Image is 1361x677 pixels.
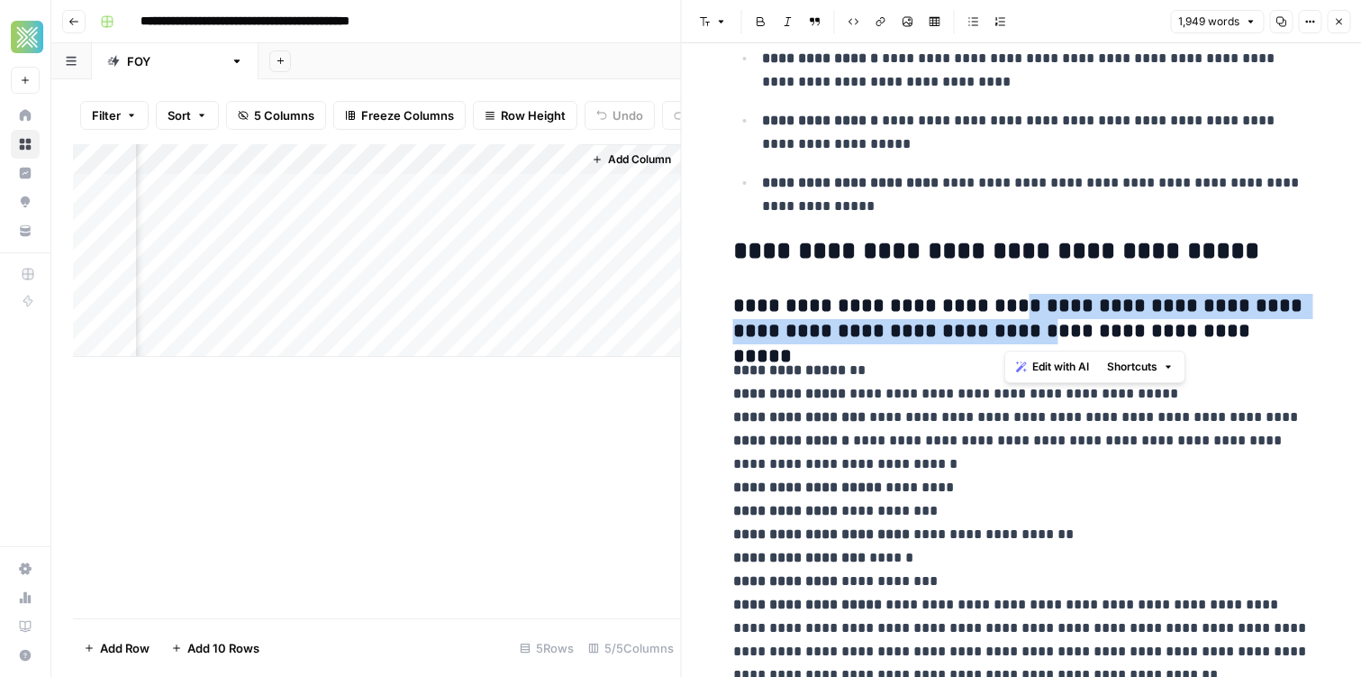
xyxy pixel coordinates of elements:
[11,641,40,670] button: Help + Support
[585,148,678,171] button: Add Column
[608,151,671,168] span: Add Column
[1107,359,1157,375] span: Shortcuts
[361,106,454,124] span: Freeze Columns
[92,43,259,79] a: [PERSON_NAME]
[501,106,566,124] span: Row Height
[581,634,681,663] div: 5/5 Columns
[11,101,40,130] a: Home
[585,101,655,130] button: Undo
[1032,359,1089,375] span: Edit with AI
[11,188,40,216] a: Opportunities
[254,106,314,124] span: 5 Columns
[333,101,466,130] button: Freeze Columns
[473,101,577,130] button: Row Height
[92,106,121,124] span: Filter
[11,612,40,641] a: Learning Hub
[73,634,160,663] button: Add Row
[1100,355,1181,379] button: Shortcuts
[612,106,643,124] span: Undo
[11,21,43,53] img: Xponent21 Logo
[100,639,150,657] span: Add Row
[187,639,259,657] span: Add 10 Rows
[160,634,270,663] button: Add 10 Rows
[80,101,149,130] button: Filter
[513,634,581,663] div: 5 Rows
[11,130,40,159] a: Browse
[168,106,191,124] span: Sort
[1009,355,1096,379] button: Edit with AI
[11,583,40,612] a: Usage
[226,101,326,130] button: 5 Columns
[1170,10,1264,33] button: 1,949 words
[11,216,40,245] a: Your Data
[156,101,219,130] button: Sort
[11,159,40,188] a: Insights
[11,554,40,583] a: Settings
[127,52,223,70] div: [PERSON_NAME]
[11,14,40,59] button: Workspace: Xponent21
[1178,14,1239,30] span: 1,949 words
